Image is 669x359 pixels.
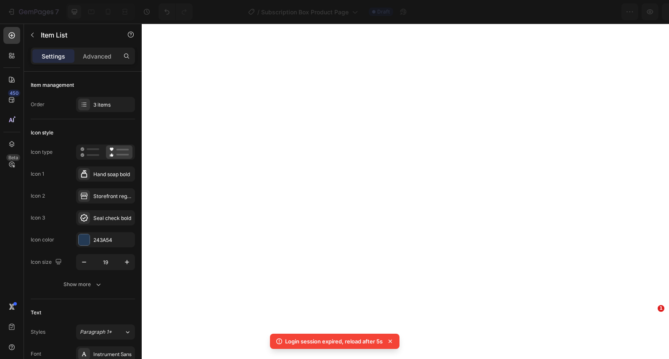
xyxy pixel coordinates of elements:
span: / [257,8,259,16]
button: 0 product assigned [497,3,579,20]
div: Icon style [31,129,53,137]
div: Seal check bold [93,214,133,222]
p: Login session expired, reload after 5s [285,337,383,346]
button: Save [582,3,610,20]
div: Beta [6,154,20,161]
div: 3 items [93,101,133,109]
span: Paragraph 1* [80,328,112,336]
button: Paragraph 1* [76,324,135,340]
button: Show more [31,277,135,292]
div: Icon 3 [31,214,45,222]
button: Publish [613,3,648,20]
div: Item management [31,81,74,89]
div: Order [31,101,45,108]
span: 1 [658,305,664,312]
span: Save [589,8,603,16]
div: Icon type [31,148,53,156]
span: Draft [377,8,390,16]
p: 7 [55,7,59,17]
div: Publish [620,8,641,16]
p: Advanced [83,52,111,61]
div: Icon size [31,257,63,268]
div: Styles [31,328,45,336]
div: Show more [63,280,103,289]
iframe: Intercom live chat [640,318,661,338]
div: Hand soap bold [93,171,133,178]
p: Settings [42,52,65,61]
div: Icon 2 [31,192,45,200]
div: Instrument Sans [93,351,133,358]
iframe: Design area [142,24,669,359]
span: Subscription Box Product Page [261,8,349,16]
div: 243A54 [93,236,133,244]
div: Text [31,309,41,316]
div: Undo/Redo [159,3,193,20]
div: Font [31,350,41,358]
p: Item List [41,30,112,40]
div: 450 [8,90,20,96]
span: 0 product assigned [504,8,560,16]
div: Storefront regular [93,193,133,200]
button: 7 [3,3,63,20]
div: Icon 1 [31,170,44,178]
div: Icon color [31,236,54,244]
